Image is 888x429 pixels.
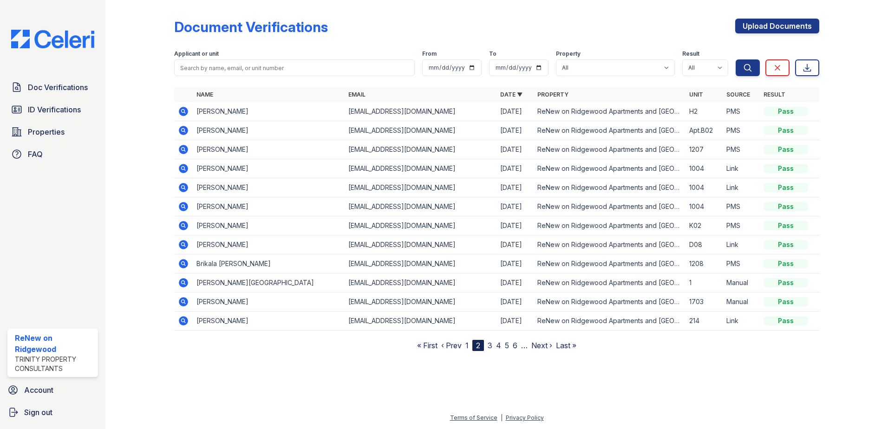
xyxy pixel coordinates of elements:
[534,178,686,197] td: ReNew on Ridgewood Apartments and [GEOGRAPHIC_DATA]
[7,123,98,141] a: Properties
[686,140,723,159] td: 1207
[723,273,760,292] td: Manual
[28,104,81,115] span: ID Verifications
[193,254,345,273] td: Brikala [PERSON_NAME]
[534,273,686,292] td: ReNew on Ridgewood Apartments and [GEOGRAPHIC_DATA]
[534,197,686,216] td: ReNew on Ridgewood Apartments and [GEOGRAPHIC_DATA]
[193,292,345,312] td: [PERSON_NAME]
[521,340,528,351] span: …
[496,197,534,216] td: [DATE]
[505,341,509,350] a: 5
[193,140,345,159] td: [PERSON_NAME]
[501,414,503,421] div: |
[496,273,534,292] td: [DATE]
[345,235,496,254] td: [EMAIL_ADDRESS][DOMAIN_NAME]
[723,216,760,235] td: PMS
[174,59,415,76] input: Search by name, email, or unit number
[723,292,760,312] td: Manual
[345,273,496,292] td: [EMAIL_ADDRESS][DOMAIN_NAME]
[534,102,686,121] td: ReNew on Ridgewood Apartments and [GEOGRAPHIC_DATA]
[686,197,723,216] td: 1004
[345,216,496,235] td: [EMAIL_ADDRESS][DOMAIN_NAME]
[534,216,686,235] td: ReNew on Ridgewood Apartments and [GEOGRAPHIC_DATA]
[534,140,686,159] td: ReNew on Ridgewood Apartments and [GEOGRAPHIC_DATA]
[531,341,552,350] a: Next ›
[534,121,686,140] td: ReNew on Ridgewood Apartments and [GEOGRAPHIC_DATA]
[7,145,98,163] a: FAQ
[537,91,568,98] a: Property
[4,381,102,399] a: Account
[345,121,496,140] td: [EMAIL_ADDRESS][DOMAIN_NAME]
[723,312,760,331] td: Link
[723,178,760,197] td: Link
[764,240,808,249] div: Pass
[193,121,345,140] td: [PERSON_NAME]
[689,91,703,98] a: Unit
[489,50,496,58] label: To
[472,340,484,351] div: 2
[28,126,65,137] span: Properties
[735,19,819,33] a: Upload Documents
[686,254,723,273] td: 1208
[496,178,534,197] td: [DATE]
[345,178,496,197] td: [EMAIL_ADDRESS][DOMAIN_NAME]
[15,332,94,355] div: ReNew on Ridgewood
[345,312,496,331] td: [EMAIL_ADDRESS][DOMAIN_NAME]
[28,149,43,160] span: FAQ
[764,259,808,268] div: Pass
[556,50,581,58] label: Property
[723,121,760,140] td: PMS
[174,50,219,58] label: Applicant or unit
[4,403,102,422] a: Sign out
[764,107,808,116] div: Pass
[196,91,213,98] a: Name
[450,414,497,421] a: Terms of Service
[193,197,345,216] td: [PERSON_NAME]
[686,273,723,292] td: 1
[534,235,686,254] td: ReNew on Ridgewood Apartments and [GEOGRAPHIC_DATA]
[496,235,534,254] td: [DATE]
[764,91,785,98] a: Result
[500,91,522,98] a: Date ▼
[764,221,808,230] div: Pass
[345,140,496,159] td: [EMAIL_ADDRESS][DOMAIN_NAME]
[534,292,686,312] td: ReNew on Ridgewood Apartments and [GEOGRAPHIC_DATA]
[723,197,760,216] td: PMS
[723,235,760,254] td: Link
[686,178,723,197] td: 1004
[764,316,808,325] div: Pass
[496,312,534,331] td: [DATE]
[193,216,345,235] td: [PERSON_NAME]
[193,235,345,254] td: [PERSON_NAME]
[193,273,345,292] td: [PERSON_NAME][GEOGRAPHIC_DATA]
[723,140,760,159] td: PMS
[345,159,496,178] td: [EMAIL_ADDRESS][DOMAIN_NAME]
[764,297,808,306] div: Pass
[764,145,808,154] div: Pass
[488,341,492,350] a: 3
[193,159,345,178] td: [PERSON_NAME]
[345,254,496,273] td: [EMAIL_ADDRESS][DOMAIN_NAME]
[496,159,534,178] td: [DATE]
[345,102,496,121] td: [EMAIL_ADDRESS][DOMAIN_NAME]
[4,30,102,48] img: CE_Logo_Blue-a8612792a0a2168367f1c8372b55b34899dd931a85d93a1a3d3e32e68fde9ad4.png
[345,292,496,312] td: [EMAIL_ADDRESS][DOMAIN_NAME]
[686,292,723,312] td: 1703
[422,50,437,58] label: From
[534,312,686,331] td: ReNew on Ridgewood Apartments and [GEOGRAPHIC_DATA]
[24,407,52,418] span: Sign out
[764,202,808,211] div: Pass
[764,183,808,192] div: Pass
[24,384,53,396] span: Account
[496,341,501,350] a: 4
[506,414,544,421] a: Privacy Policy
[496,254,534,273] td: [DATE]
[686,312,723,331] td: 214
[686,121,723,140] td: Apt.B02
[496,292,534,312] td: [DATE]
[723,159,760,178] td: Link
[686,216,723,235] td: K02
[686,235,723,254] td: D08
[534,254,686,273] td: ReNew on Ridgewood Apartments and [GEOGRAPHIC_DATA]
